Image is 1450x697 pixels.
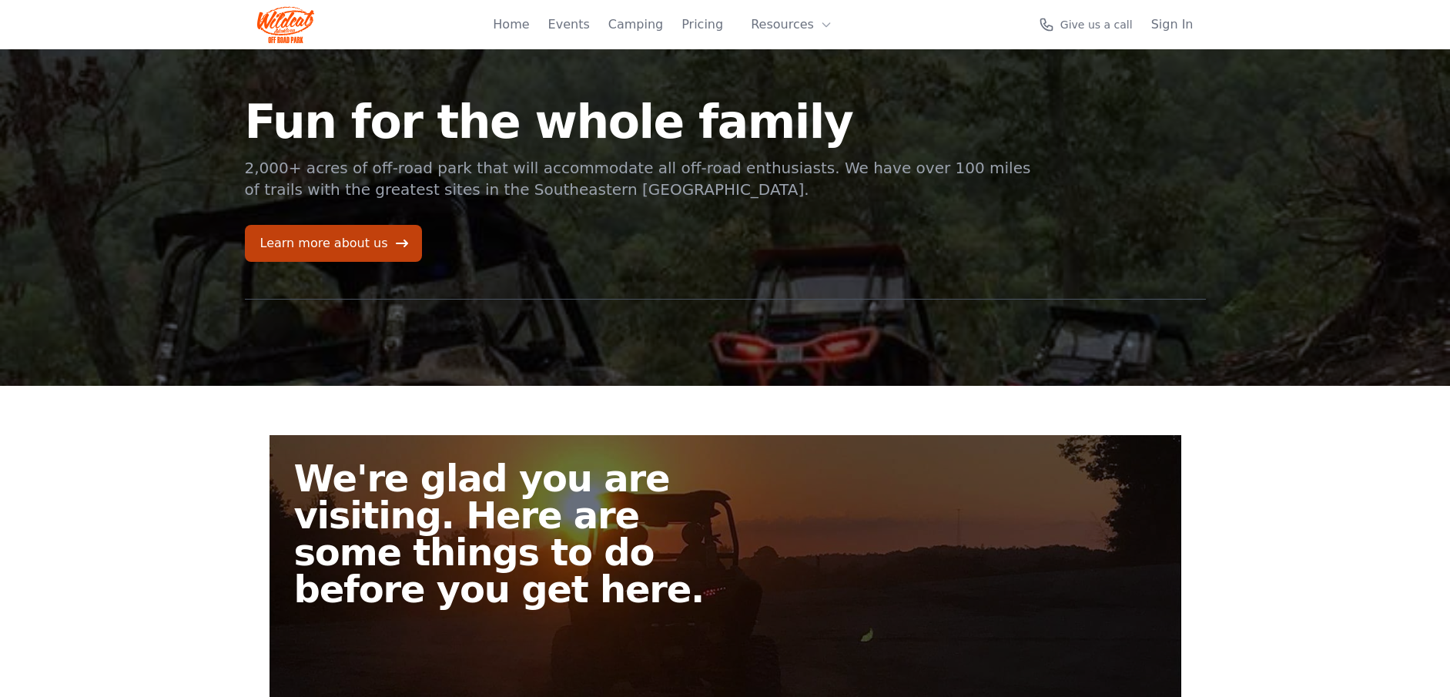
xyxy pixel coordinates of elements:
h2: We're glad you are visiting. Here are some things to do before you get here. [294,460,738,608]
a: Events [548,15,590,34]
h1: Fun for the whole family [245,99,1033,145]
button: Resources [742,9,842,40]
img: Wildcat Logo [257,6,315,43]
a: Camping [608,15,663,34]
span: Give us a call [1060,17,1133,32]
a: Learn more about us [245,225,422,262]
a: Home [493,15,529,34]
a: Sign In [1151,15,1194,34]
p: 2,000+ acres of off-road park that will accommodate all off-road enthusiasts. We have over 100 mi... [245,157,1033,200]
a: Give us a call [1039,17,1133,32]
a: Pricing [681,15,723,34]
